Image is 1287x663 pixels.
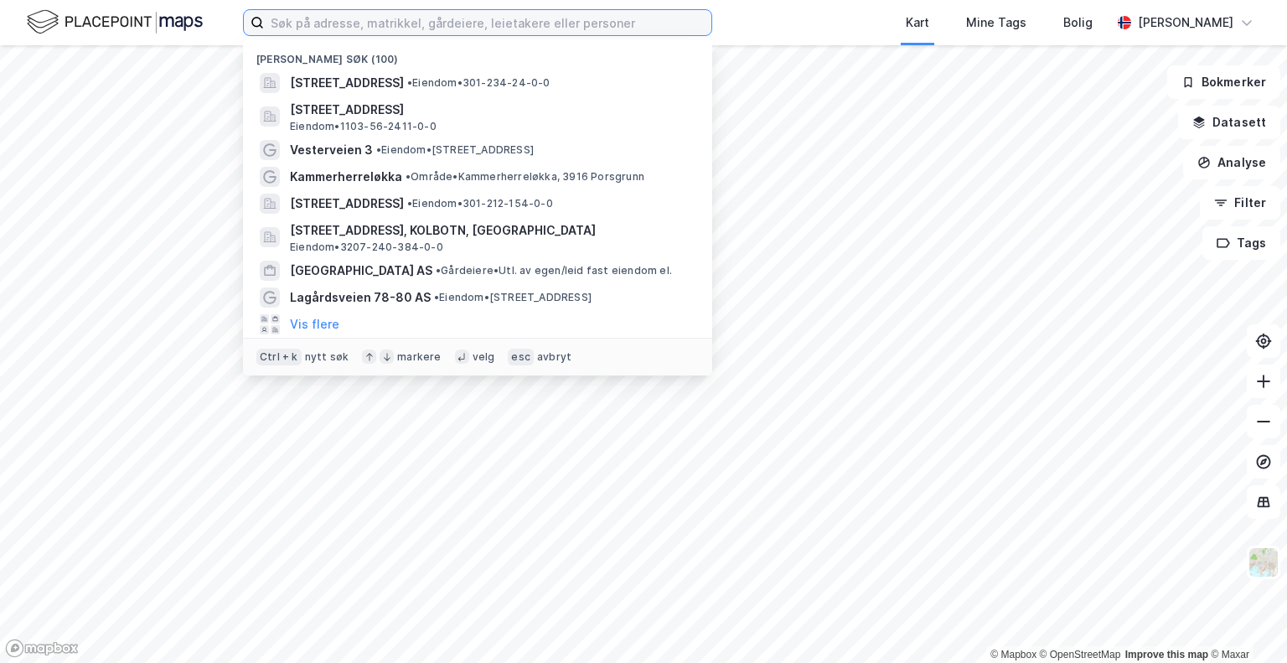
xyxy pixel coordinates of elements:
[436,264,441,277] span: •
[473,350,495,364] div: velg
[406,170,411,183] span: •
[290,287,431,308] span: Lagårdsveien 78-80 AS
[407,76,412,89] span: •
[376,143,381,156] span: •
[1167,65,1280,99] button: Bokmerker
[290,220,692,241] span: [STREET_ADDRESS], KOLBOTN, [GEOGRAPHIC_DATA]
[1040,649,1121,660] a: OpenStreetMap
[290,241,443,254] span: Eiendom • 3207-240-384-0-0
[5,639,79,658] a: Mapbox homepage
[1178,106,1280,139] button: Datasett
[243,39,712,70] div: [PERSON_NAME] søk (100)
[966,13,1026,33] div: Mine Tags
[436,264,672,277] span: Gårdeiere • Utl. av egen/leid fast eiendom el.
[376,143,534,157] span: Eiendom • [STREET_ADDRESS]
[1203,583,1287,663] iframe: Chat Widget
[290,73,404,93] span: [STREET_ADDRESS]
[1248,546,1279,578] img: Z
[1125,649,1208,660] a: Improve this map
[290,100,692,120] span: [STREET_ADDRESS]
[27,8,203,37] img: logo.f888ab2527a4732fd821a326f86c7f29.svg
[990,649,1036,660] a: Mapbox
[434,291,439,303] span: •
[1200,186,1280,220] button: Filter
[508,349,534,365] div: esc
[290,167,402,187] span: Kammerherreløkka
[290,261,432,281] span: [GEOGRAPHIC_DATA] AS
[1203,583,1287,663] div: Kontrollprogram for chat
[407,76,550,90] span: Eiendom • 301-234-24-0-0
[264,10,711,35] input: Søk på adresse, matrikkel, gårdeiere, leietakere eller personer
[537,350,571,364] div: avbryt
[290,314,339,334] button: Vis flere
[406,170,644,184] span: Område • Kammerherreløkka, 3916 Porsgrunn
[305,350,349,364] div: nytt søk
[906,13,929,33] div: Kart
[407,197,412,210] span: •
[256,349,302,365] div: Ctrl + k
[1063,13,1093,33] div: Bolig
[397,350,441,364] div: markere
[1202,226,1280,260] button: Tags
[290,140,373,160] span: Vesterveien 3
[434,291,592,304] span: Eiendom • [STREET_ADDRESS]
[407,197,553,210] span: Eiendom • 301-212-154-0-0
[1183,146,1280,179] button: Analyse
[290,194,404,214] span: [STREET_ADDRESS]
[290,120,437,133] span: Eiendom • 1103-56-2411-0-0
[1138,13,1233,33] div: [PERSON_NAME]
